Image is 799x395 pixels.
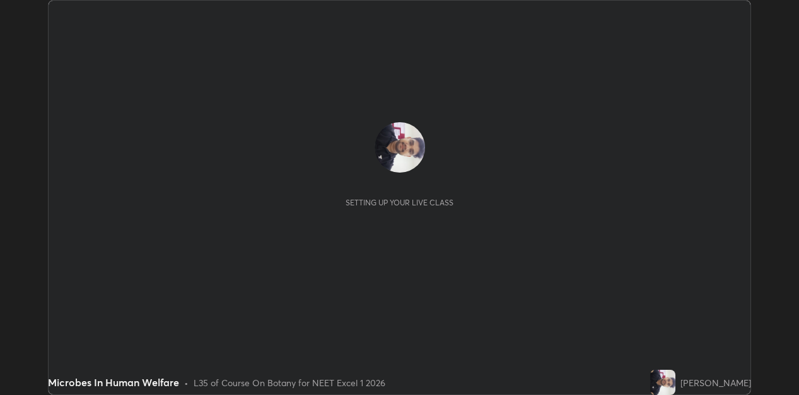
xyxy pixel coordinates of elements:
img: 736025e921674e2abaf8bd4c02bac161.jpg [650,370,675,395]
img: 736025e921674e2abaf8bd4c02bac161.jpg [375,122,425,173]
div: Microbes In Human Welfare [48,375,179,390]
div: [PERSON_NAME] [680,376,751,389]
div: Setting up your live class [346,198,453,207]
div: • [184,376,189,389]
div: L35 of Course On Botany for NEET Excel 1 2026 [194,376,385,389]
